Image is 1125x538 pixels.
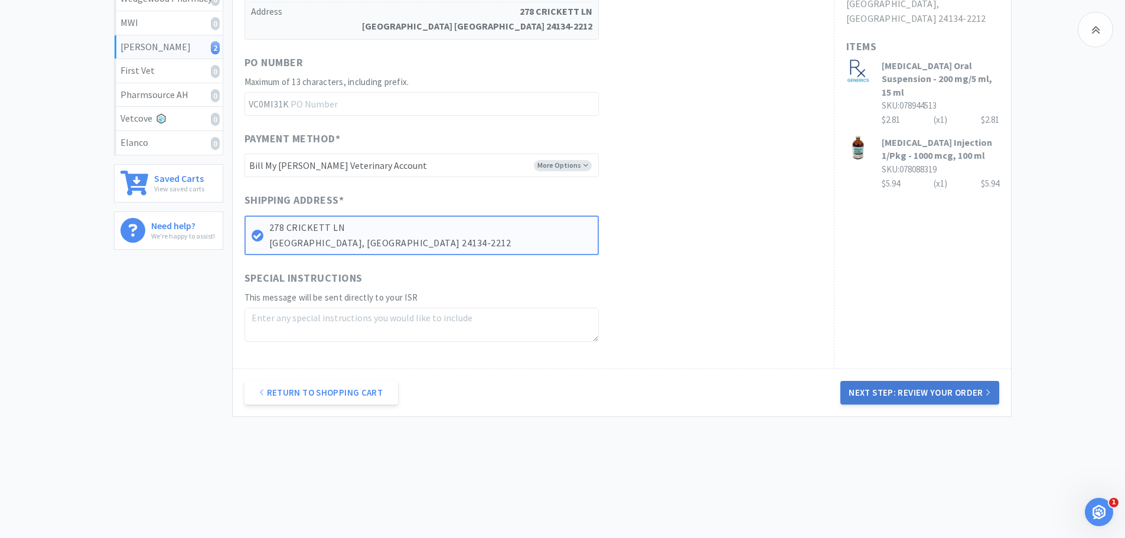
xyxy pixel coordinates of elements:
h3: [MEDICAL_DATA] Injection 1/Pkg - 1000 mcg, 100 ml [882,136,999,162]
span: Shipping Address * [244,192,344,209]
span: SKU: 078944513 [882,100,937,111]
p: We're happy to assist! [151,230,215,242]
h6: Saved Carts [154,171,204,183]
img: 48fa5d5d902642b79f9d49181a5a5368_432922.jpeg [846,59,870,83]
div: First Vet [120,63,217,79]
div: Elanco [120,135,217,151]
span: This message will be sent directly to your ISR [244,292,418,303]
h6: Need help? [151,218,215,230]
a: Return to Shopping Cart [244,381,398,405]
i: 0 [211,89,220,102]
span: Special Instructions [244,270,363,287]
span: Payment Method * [244,131,341,148]
i: 0 [211,65,220,78]
a: First Vet0 [115,59,223,83]
a: MWI0 [115,11,223,35]
button: Next Step: Review Your Order [840,381,999,405]
div: $5.94 [882,177,999,191]
i: 0 [211,17,220,30]
p: View saved carts [154,183,204,194]
strong: 278 CRICKETT LN [GEOGRAPHIC_DATA] [GEOGRAPHIC_DATA] 24134-2212 [362,4,592,34]
div: [PERSON_NAME] [120,40,217,55]
a: Vetcove0 [115,107,223,131]
span: PO Number [244,54,304,71]
h1: Items [846,38,999,56]
span: 1 [1109,498,1119,507]
img: 8a668257eac44eeb9f27340ced2e9df9_69073.jpeg [846,136,870,159]
div: Pharmsource AH [120,87,217,103]
h5: Address [251,2,592,36]
div: (x 1 ) [934,113,947,127]
i: 0 [211,113,220,126]
a: [PERSON_NAME]2 [115,35,223,60]
div: (x 1 ) [934,177,947,191]
a: Saved CartsView saved carts [114,164,223,203]
span: SKU: 078088319 [882,164,937,175]
input: PO Number [244,92,599,116]
a: Elanco0 [115,131,223,155]
i: 0 [211,137,220,150]
a: Pharmsource AH0 [115,83,223,107]
p: 278 CRICKETT LN [269,220,592,236]
div: MWI [120,15,217,31]
div: $5.94 [981,177,999,191]
div: $2.81 [882,113,999,127]
i: 2 [211,41,220,54]
div: $2.81 [981,113,999,127]
iframe: Intercom live chat [1085,498,1113,526]
span: Maximum of 13 characters, including prefix. [244,76,409,87]
div: Vetcove [120,111,217,126]
p: [GEOGRAPHIC_DATA], [GEOGRAPHIC_DATA] 24134-2212 [269,236,592,251]
h3: [MEDICAL_DATA] Oral Suspension - 200 mg/5 ml, 15 ml [882,59,999,99]
span: VC0MI31K [244,93,291,115]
